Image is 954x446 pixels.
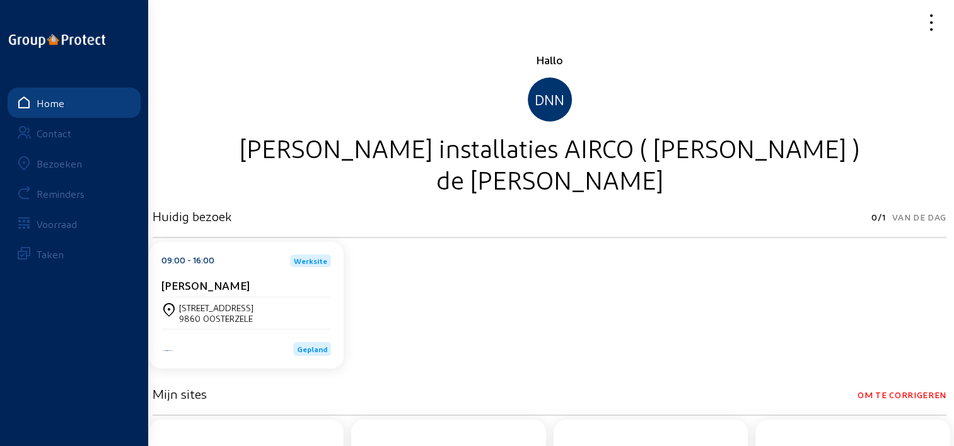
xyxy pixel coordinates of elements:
[8,118,141,148] a: Contact
[8,209,141,239] a: Voorraad
[153,209,231,224] h3: Huidig bezoek
[37,248,64,260] div: Taken
[528,77,572,122] div: DNN
[153,52,946,67] div: Hallo
[9,34,105,48] img: logo-oneline.png
[8,148,141,178] a: Bezoeken
[297,345,327,353] span: Gepland
[179,302,253,313] div: [STREET_ADDRESS]
[8,88,141,118] a: Home
[37,218,77,230] div: Voorraad
[294,257,327,265] span: Werksite
[161,254,214,267] div: 09:00 - 16:00
[8,178,141,209] a: Reminders
[871,209,886,226] span: 0/1
[892,209,946,226] span: Van de dag
[179,313,253,324] div: 9860 OOSTERZELE
[8,239,141,269] a: Taken
[153,386,207,401] h3: Mijn sites
[37,97,64,109] div: Home
[858,386,946,404] span: Om te corrigeren
[161,278,250,292] cam-card-title: [PERSON_NAME]
[161,349,174,352] img: Energy Protect HVAC
[153,163,946,195] div: de [PERSON_NAME]
[153,132,946,163] div: [PERSON_NAME] installaties AIRCO ( [PERSON_NAME] )
[37,188,84,200] div: Reminders
[37,157,82,169] div: Bezoeken
[37,127,71,139] div: Contact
